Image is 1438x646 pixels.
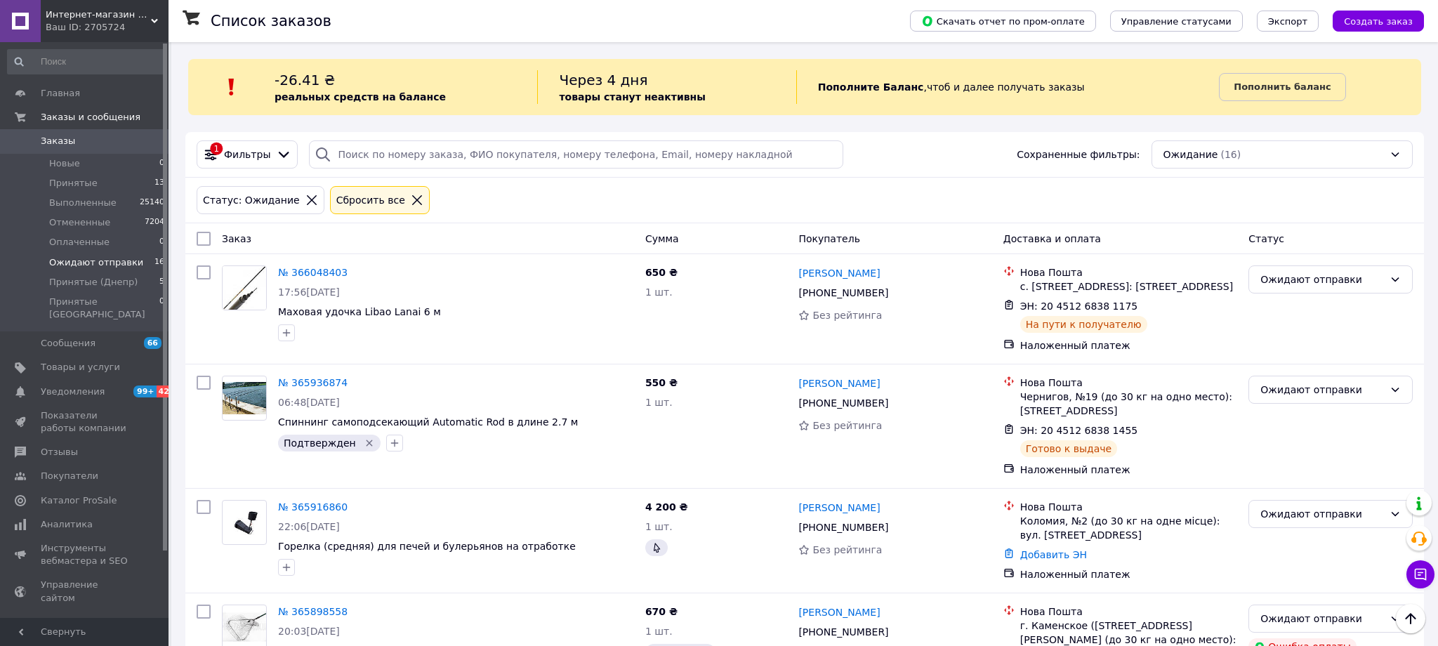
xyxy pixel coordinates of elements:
span: Статус [1248,233,1284,244]
span: Скачать отчет по пром-оплате [921,15,1085,27]
span: 66 [144,337,161,349]
a: Горелка (средняя) для печей и булерьянов на отработке [278,541,576,552]
span: 16 [154,256,164,269]
div: Сбросить все [334,192,408,208]
span: Сохраненные фильтры: [1017,147,1140,161]
div: Ожидают отправки [1260,272,1384,287]
span: Сумма [645,233,679,244]
a: № 366048403 [278,267,348,278]
a: [PERSON_NAME] [798,376,880,390]
span: Выполненные [49,197,117,209]
span: 25140 [140,197,164,209]
span: Управление статусами [1121,16,1232,27]
span: 0 [159,157,164,170]
div: Нова Пошта [1020,500,1238,514]
a: Маховая удочка Libao Lanai 6 м [278,306,441,317]
span: [PHONE_NUMBER] [798,397,888,409]
b: реальных средств на балансе [275,91,446,103]
img: Фото товару [223,266,266,310]
img: Фото товару [223,507,266,538]
img: Фото товару [223,611,266,644]
span: Управление сайтом [41,579,130,604]
span: Кошелек компании [41,616,130,641]
span: [PHONE_NUMBER] [798,626,888,638]
span: 17:56[DATE] [278,286,340,298]
b: Пополните Баланс [818,81,924,93]
span: Экспорт [1268,16,1307,27]
span: 0 [159,236,164,249]
svg: Удалить метку [364,437,375,449]
span: 1 шт. [645,626,673,637]
span: Подтвержден [284,437,356,449]
input: Поиск по номеру заказа, ФИО покупателя, номеру телефона, Email, номеру накладной [309,140,843,169]
span: 0 [159,296,164,321]
div: Ожидают отправки [1260,611,1384,626]
span: Аналитика [41,518,93,531]
div: Статус: Ожидание [200,192,303,208]
span: ЭН: 20 4512 6838 1455 [1020,425,1138,436]
span: 5 [159,276,164,289]
span: 670 ₴ [645,606,678,617]
img: Фото товару [223,382,266,415]
span: Товары и услуги [41,361,120,374]
span: 1 шт. [645,521,673,532]
span: Фильтры [224,147,270,161]
a: [PERSON_NAME] [798,501,880,515]
span: Заказ [222,233,251,244]
button: Создать заказ [1333,11,1424,32]
span: -26.41 ₴ [275,72,335,88]
a: № 365936874 [278,377,348,388]
span: Показатели работы компании [41,409,130,435]
span: ЭН: 20 4512 6838 1175 [1020,301,1138,312]
a: Создать заказ [1319,15,1424,26]
a: Добавить ЭН [1020,549,1087,560]
div: Наложенный платеж [1020,338,1238,352]
span: Оплаченные [49,236,110,249]
div: Наложенный платеж [1020,567,1238,581]
a: Пополнить баланс [1219,73,1345,101]
span: Инструменты вебмастера и SEO [41,542,130,567]
span: Без рейтинга [812,420,882,431]
div: Ваш ID: 2705724 [46,21,169,34]
div: с. [STREET_ADDRESS]: [STREET_ADDRESS] [1020,279,1238,294]
span: Спиннинг самоподсекающий Automatic Rod в длине 2.7 м [278,416,578,428]
button: Наверх [1396,604,1425,633]
a: № 365916860 [278,501,348,513]
span: Каталог ProSale [41,494,117,507]
span: Создать заказ [1344,16,1413,27]
button: Управление статусами [1110,11,1243,32]
span: Доставка и оплата [1003,233,1101,244]
span: Сообщения [41,337,95,350]
button: Экспорт [1257,11,1319,32]
div: Нова Пошта [1020,376,1238,390]
span: 4 200 ₴ [645,501,688,513]
span: 7204 [145,216,164,229]
span: 550 ₴ [645,377,678,388]
span: 99+ [133,385,157,397]
div: Готово к выдаче [1020,440,1117,457]
a: Фото товару [222,376,267,421]
button: Скачать отчет по пром-оплате [910,11,1096,32]
span: Заказы и сообщения [41,111,140,124]
span: Принятые (Днепр) [49,276,138,289]
span: 42 [157,385,173,397]
div: Нова Пошта [1020,265,1238,279]
b: Пополнить баланс [1234,81,1331,92]
div: Коломия, №2 (до 30 кг на одне місце): вул. [STREET_ADDRESS] [1020,514,1238,542]
div: Чернигов, №19 (до 30 кг на одно место): [STREET_ADDRESS] [1020,390,1238,418]
div: Ожидают отправки [1260,382,1384,397]
a: Фото товару [222,500,267,545]
img: :exclamation: [221,77,242,98]
span: Без рейтинга [812,310,882,321]
span: [PHONE_NUMBER] [798,522,888,533]
span: Принятые [GEOGRAPHIC_DATA] [49,296,159,321]
span: Новые [49,157,80,170]
span: Ожидают отправки [49,256,143,269]
span: 22:06[DATE] [278,521,340,532]
span: Отмененные [49,216,110,229]
a: [PERSON_NAME] [798,605,880,619]
div: Наложенный платеж [1020,463,1238,477]
span: Через 4 дня [559,72,647,88]
span: (16) [1220,149,1241,160]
